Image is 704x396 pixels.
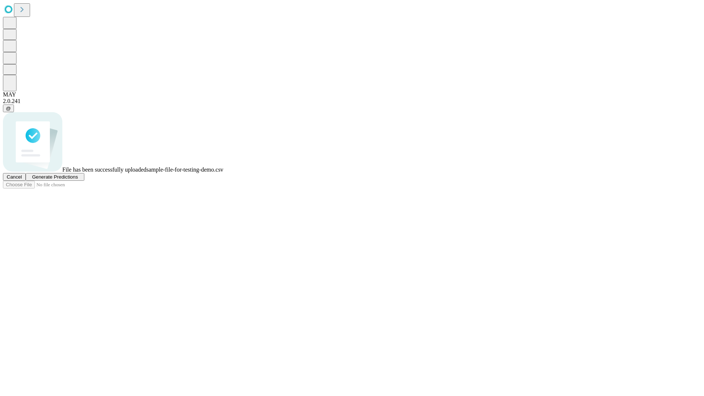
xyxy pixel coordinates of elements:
span: File has been successfully uploaded [62,166,146,173]
span: Generate Predictions [32,174,78,180]
span: Cancel [7,174,22,180]
span: @ [6,106,11,111]
button: @ [3,104,14,112]
button: Generate Predictions [26,173,84,181]
button: Cancel [3,173,26,181]
span: sample-file-for-testing-demo.csv [146,166,223,173]
div: 2.0.241 [3,98,701,104]
div: MAY [3,91,701,98]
